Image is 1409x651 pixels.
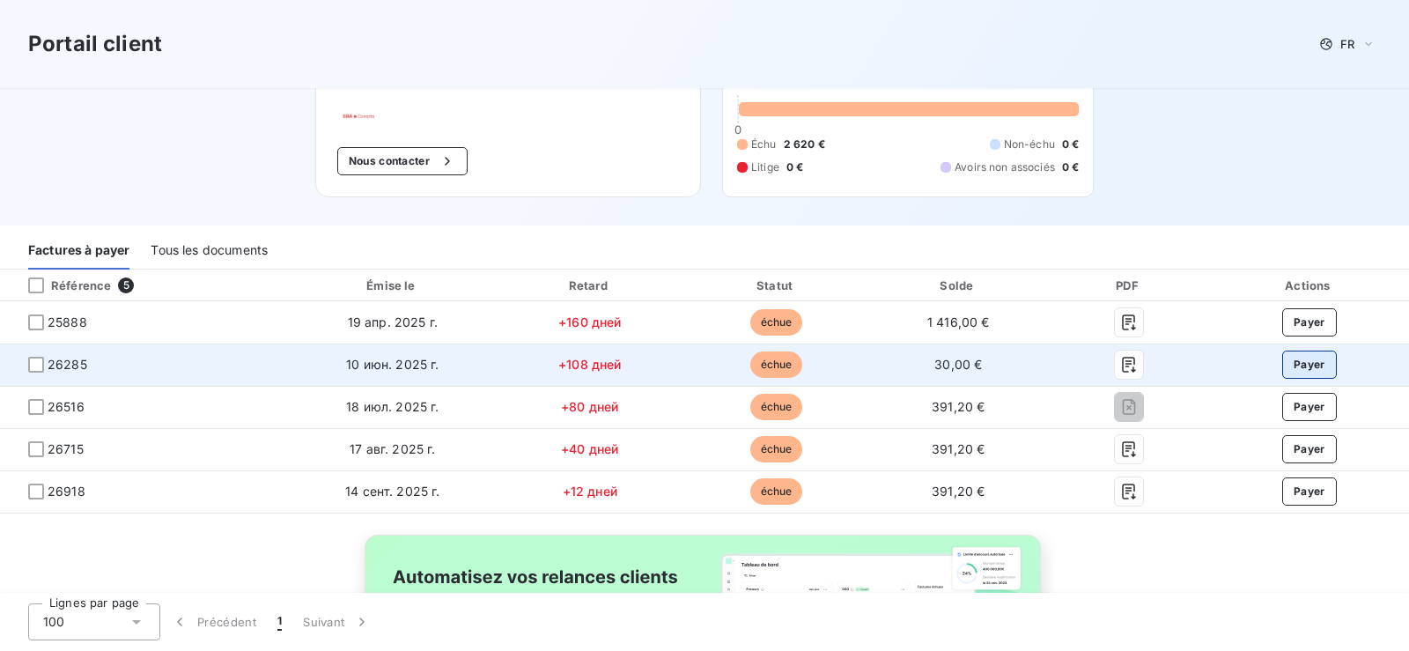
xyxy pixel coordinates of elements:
span: 0 [734,122,741,137]
div: Actions [1214,277,1405,294]
span: 17 авг. 2025 г. [350,441,435,456]
span: échue [750,309,803,336]
span: Échu [751,137,777,152]
button: Payer [1282,477,1337,506]
span: échue [750,436,803,462]
span: Avoirs non associés [955,159,1055,175]
button: Payer [1282,435,1337,463]
button: Payer [1282,351,1337,379]
div: Solde [872,277,1044,294]
button: Nous contacter [337,147,468,175]
button: Payer [1282,393,1337,421]
button: Précédent [160,603,267,640]
div: Tous les documents [151,233,268,270]
span: 18 июл. 2025 г. [346,399,439,414]
span: Non-échu [1004,137,1055,152]
span: 1 416,00 € [927,314,990,329]
span: 26918 [48,483,85,500]
span: 26715 [48,440,84,458]
span: 30,00 € [934,357,982,372]
span: 391,20 € [932,484,985,499]
span: 26285 [48,356,87,374]
span: 391,20 € [932,441,985,456]
div: Émise le [293,277,492,294]
span: 1 [277,613,282,631]
h3: Portail client [28,28,162,60]
span: 10 июн. 2025 г. [346,357,439,372]
button: 1 [267,603,292,640]
span: 0 € [1062,137,1079,152]
span: 14 сент. 2025 г. [345,484,439,499]
button: Suivant [292,603,381,640]
span: 0 € [1062,159,1079,175]
div: Statut [688,277,865,294]
span: échue [750,351,803,378]
div: Référence [14,277,111,293]
span: 391,20 € [932,399,985,414]
span: +80 дней [561,399,618,414]
div: PDF [1051,277,1206,294]
span: FR [1340,37,1354,51]
span: 25888 [48,314,87,331]
span: 0 € [786,159,803,175]
span: 19 апр. 2025 г. [348,314,438,329]
span: +12 дней [563,484,617,499]
span: échue [750,394,803,420]
span: Litige [751,159,779,175]
span: 5 [118,277,134,293]
div: Retard [499,277,681,294]
button: Payer [1282,308,1337,337]
span: +40 дней [561,441,618,456]
span: 26516 [48,398,85,416]
div: Factures à payer [28,233,129,270]
span: +160 дней [558,314,621,329]
span: 2 620 € [784,137,825,152]
span: échue [750,478,803,505]
span: 100 [43,613,64,631]
span: +108 дней [558,357,621,372]
img: Company logo [337,108,450,119]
